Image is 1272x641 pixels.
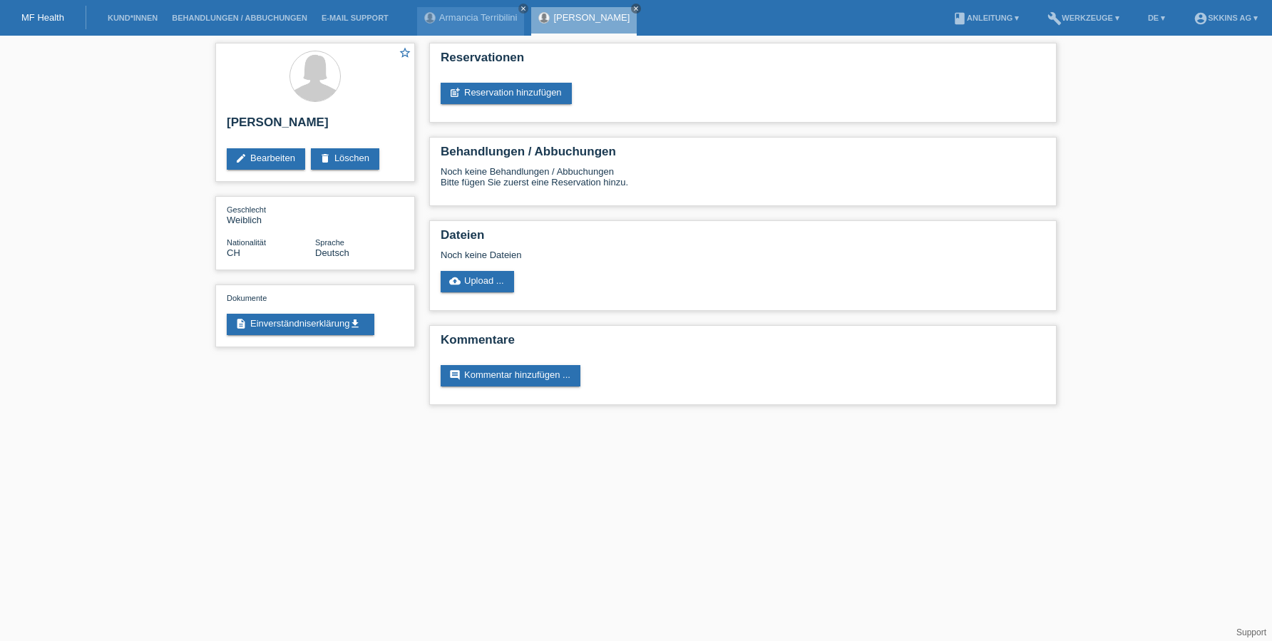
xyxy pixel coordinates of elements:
i: description [235,318,247,329]
i: post_add [449,87,461,98]
span: Nationalität [227,238,266,247]
a: deleteLöschen [311,148,379,170]
a: account_circleSKKINS AG ▾ [1186,14,1265,22]
i: account_circle [1194,11,1208,26]
a: close [631,4,641,14]
span: Deutsch [315,247,349,258]
i: edit [235,153,247,164]
i: get_app [349,318,361,329]
span: Dokumente [227,294,267,302]
i: delete [319,153,331,164]
span: Geschlecht [227,205,266,214]
i: close [632,5,640,12]
h2: Kommentare [441,333,1045,354]
a: commentKommentar hinzufügen ... [441,365,580,386]
a: Behandlungen / Abbuchungen [165,14,314,22]
h2: Dateien [441,228,1045,250]
a: cloud_uploadUpload ... [441,271,514,292]
div: Weiblich [227,204,315,225]
a: post_addReservation hinzufügen [441,83,572,104]
h2: Behandlungen / Abbuchungen [441,145,1045,166]
div: Noch keine Dateien [441,250,876,260]
div: Noch keine Behandlungen / Abbuchungen Bitte fügen Sie zuerst eine Reservation hinzu. [441,166,1045,198]
a: [PERSON_NAME] [553,12,630,23]
a: buildWerkzeuge ▾ [1040,14,1127,22]
a: Armancia Terribilini [439,12,518,23]
a: E-Mail Support [314,14,396,22]
a: star_border [399,46,411,61]
a: Support [1236,627,1266,637]
i: comment [449,369,461,381]
i: book [953,11,967,26]
i: cloud_upload [449,275,461,287]
a: DE ▾ [1141,14,1172,22]
h2: [PERSON_NAME] [227,116,404,137]
i: star_border [399,46,411,59]
h2: Reservationen [441,51,1045,72]
a: editBearbeiten [227,148,305,170]
a: descriptionEinverständniserklärungget_app [227,314,374,335]
a: bookAnleitung ▾ [945,14,1026,22]
a: MF Health [21,12,64,23]
span: Schweiz [227,247,240,258]
a: close [518,4,528,14]
i: build [1047,11,1062,26]
a: Kund*innen [101,14,165,22]
span: Sprache [315,238,344,247]
i: close [520,5,527,12]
